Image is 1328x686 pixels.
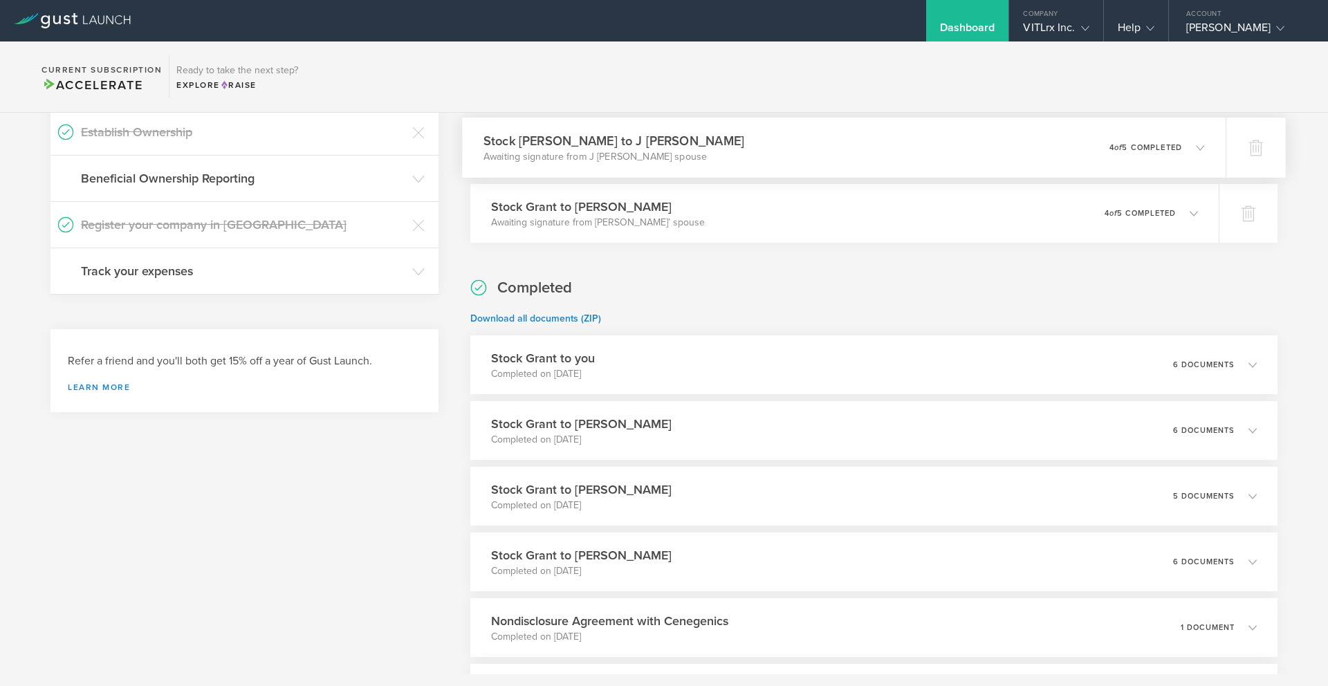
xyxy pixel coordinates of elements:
h3: Track your expenses [81,262,405,280]
p: Awaiting signature from J [PERSON_NAME] spouse [483,150,744,164]
div: Help [1118,21,1154,41]
em: of [1109,209,1117,218]
h3: Ready to take the next step? [176,66,298,75]
p: 1 document [1181,624,1235,631]
iframe: Chat Widget [1259,620,1328,686]
div: Ready to take the next step?ExploreRaise [169,55,305,98]
h3: Register your company in [GEOGRAPHIC_DATA] [81,216,405,234]
h2: Current Subscription [41,66,162,74]
h3: Establish Ownership [81,123,405,141]
h3: Stock Grant to [PERSON_NAME] [491,546,672,564]
a: Download all documents (ZIP) [470,313,601,324]
h3: Stock Grant to you [491,349,595,367]
p: Completed on [DATE] [491,564,672,578]
span: Accelerate [41,77,142,93]
em: of [1114,143,1122,152]
p: 4 5 completed [1105,210,1176,217]
h3: Stock Grant to [PERSON_NAME] [491,481,672,499]
h3: Beneficial Ownership Reporting [81,169,405,187]
h2: Completed [497,278,572,298]
a: Learn more [68,383,421,391]
h3: Stock Grant to [PERSON_NAME] [491,198,705,216]
p: Completed on [DATE] [491,367,595,381]
div: Explore [176,79,298,91]
p: Awaiting signature from [PERSON_NAME]’ spouse [491,216,705,230]
div: Dashboard [940,21,995,41]
p: Completed on [DATE] [491,433,672,447]
h3: Stock [PERSON_NAME] to J [PERSON_NAME] [483,131,744,150]
p: 6 documents [1173,558,1235,566]
h3: Stock Grant to [PERSON_NAME] [491,415,672,433]
p: 4 5 completed [1109,144,1182,151]
div: VITLrx Inc. [1023,21,1089,41]
p: 5 documents [1173,492,1235,500]
p: Completed on [DATE] [491,630,728,644]
p: 6 documents [1173,427,1235,434]
p: Completed on [DATE] [491,499,672,512]
div: [PERSON_NAME] [1186,21,1304,41]
h3: Nondisclosure Agreement with Cenegenics [491,612,728,630]
h3: Refer a friend and you'll both get 15% off a year of Gust Launch. [68,353,421,369]
p: 6 documents [1173,361,1235,369]
span: Raise [220,80,257,90]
